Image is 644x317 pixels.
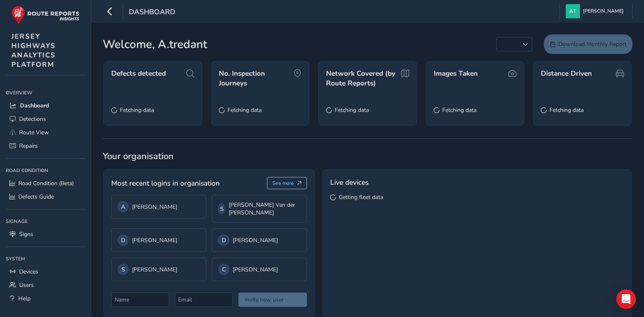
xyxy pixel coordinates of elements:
a: Repairs [6,139,85,153]
div: [PERSON_NAME] [117,201,200,212]
div: Road Condition [6,164,85,177]
span: Most recent logins in organisation [111,178,220,188]
div: [PERSON_NAME] [117,264,200,275]
div: Signage [6,215,85,227]
div: [PERSON_NAME] [117,234,200,246]
div: [PERSON_NAME] Van der [PERSON_NAME] [218,201,301,216]
a: Users [6,278,85,292]
span: Network Covered (by Route Reports) [326,69,401,88]
div: Overview [6,87,85,99]
span: Defects Guide [18,193,54,201]
span: Your organisation [103,150,633,162]
span: Dashboard [129,7,175,18]
div: System [6,253,85,265]
span: Users [19,281,34,289]
input: Name [111,293,169,307]
a: Dashboard [6,99,85,112]
span: JERSEY HIGHWAYS ANALYTICS PLATFORM [11,32,56,69]
span: A [121,203,125,211]
button: [PERSON_NAME] [566,4,626,18]
div: [PERSON_NAME] [218,264,301,275]
span: Welcome, A.tredant [103,36,207,53]
div: Open Intercom Messenger [616,289,636,309]
span: See more [272,180,294,186]
span: Live devices [330,177,368,188]
span: D [121,236,125,244]
span: Getting fleet data [339,193,383,201]
a: Detections [6,112,85,126]
span: Defects detected [111,69,166,79]
span: Fetching data [120,106,154,114]
a: Devices [6,265,85,278]
span: Devices [19,268,38,275]
span: S [220,205,224,213]
span: Dashboard [20,102,49,109]
a: Route View [6,126,85,139]
span: Signs [19,230,33,238]
span: [PERSON_NAME] [583,4,624,18]
span: Fetching data [335,106,369,114]
span: S [121,266,125,273]
div: [PERSON_NAME] [218,234,301,246]
span: D [222,236,226,244]
span: Distance Driven [541,69,592,79]
a: Defects Guide [6,190,85,203]
span: Fetching data [442,106,476,114]
span: Repairs [19,142,38,150]
input: Email [175,293,233,307]
span: Help [18,295,31,302]
img: diamond-layout [566,4,580,18]
span: Road Condition (Beta) [18,179,74,187]
a: Road Condition (Beta) [6,177,85,190]
span: Detections [19,115,46,123]
img: rr logo [11,6,79,24]
span: Fetching data [549,106,584,114]
button: See more [267,177,307,189]
span: C [222,266,226,273]
a: Signs [6,227,85,241]
span: Fetching data [227,106,262,114]
span: Images Taken [434,69,478,79]
span: Route View [19,129,49,136]
span: No. Inspection Journeys [219,69,293,88]
a: Help [6,292,85,305]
